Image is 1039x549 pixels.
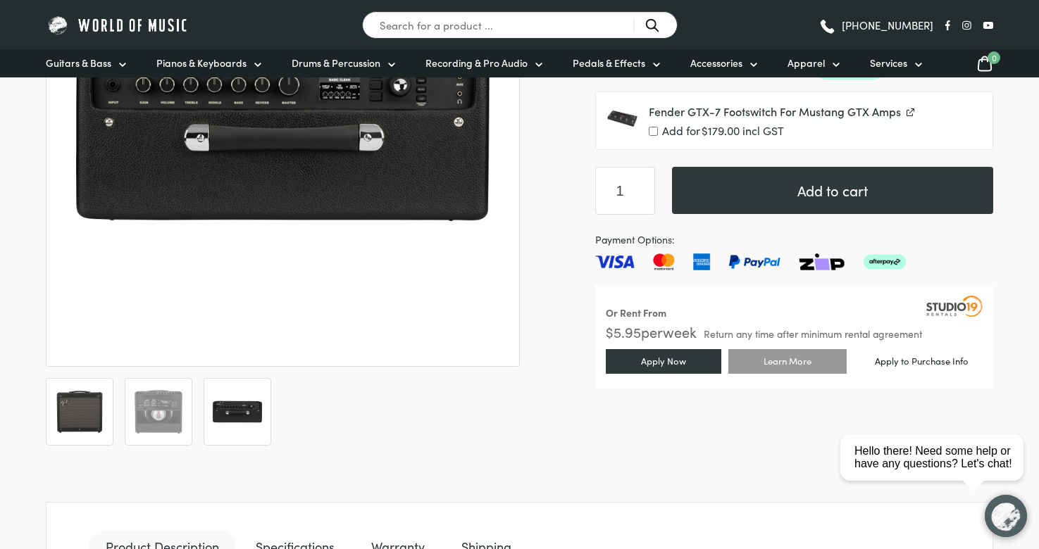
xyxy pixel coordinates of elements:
[425,56,528,70] span: Recording & Pro Audio
[742,122,784,138] span: incl GST
[702,122,708,138] span: $
[156,56,247,70] span: Pianos & Keyboards
[835,394,1039,549] iframe: Chat with our support team
[595,232,993,248] span: Payment Options:
[362,11,678,39] input: Search for a product ...
[573,56,645,70] span: Pedals & Effects
[54,386,106,438] img: Fender Mustang GTX50 Amp
[211,386,263,438] img: Fender Mustang GTX50 Guitar Amplifier - Image 3
[606,305,666,321] div: Or Rent From
[728,349,847,374] a: Learn More
[842,20,933,30] span: [PHONE_NUMBER]
[819,15,933,36] a: [PHONE_NUMBER]
[595,253,906,270] img: Pay with Master card, Visa, American Express and Paypal
[606,349,721,374] a: Apply Now
[988,51,1000,64] span: 0
[46,56,111,70] span: Guitars & Bass
[649,127,658,136] input: Add for$179.00 incl GST
[132,386,185,438] img: Fender Mustang GTX50 Guitar Amplifier - Image 2
[702,122,740,138] span: 179.00
[606,322,641,341] span: $ 5.95
[690,56,742,70] span: Accessories
[854,351,990,372] a: Apply to Purchase Info
[641,322,697,341] span: per week
[292,56,380,70] span: Drums & Percussion
[649,103,901,119] span: Fender GTX-7 Footswitch For Mustang GTX Amps
[672,167,993,214] button: Add to cart
[704,329,922,339] span: Return any time after minimum rental agreement
[926,296,983,317] img: Studio19 Rentals
[595,167,655,215] input: Product quantity
[788,56,825,70] span: Apparel
[46,14,190,36] img: World of Music
[870,56,907,70] span: Services
[607,103,637,134] img: Fender-GTX7-Footswitch
[649,125,981,138] label: Add for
